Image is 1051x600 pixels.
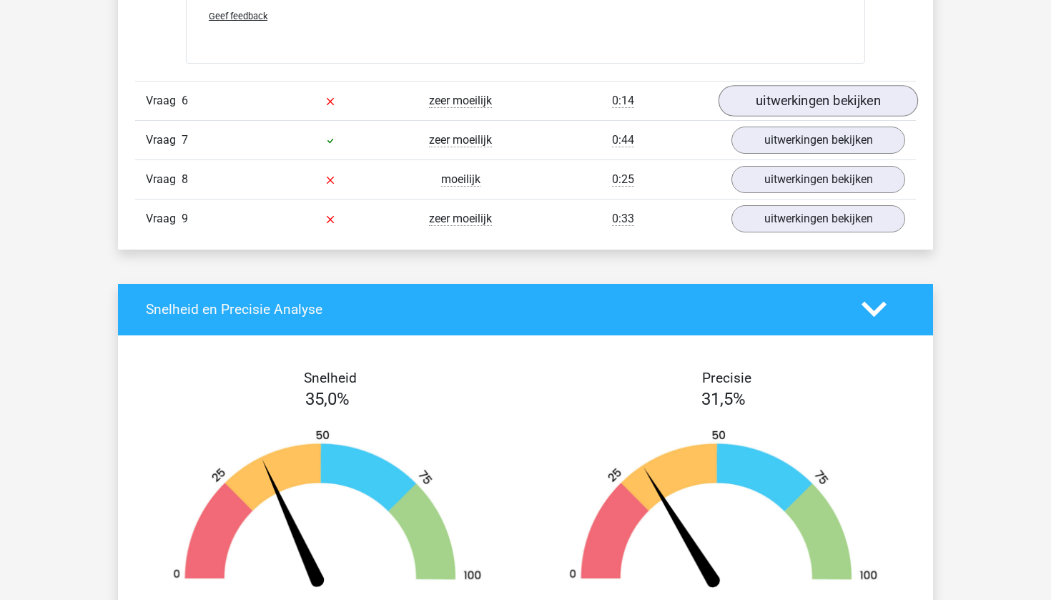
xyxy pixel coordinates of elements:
[612,172,634,187] span: 0:25
[701,389,746,409] span: 31,5%
[731,205,905,232] a: uitwerkingen bekijken
[612,133,634,147] span: 0:44
[146,171,182,188] span: Vraag
[182,172,188,186] span: 8
[731,166,905,193] a: uitwerkingen bekijken
[719,85,918,117] a: uitwerkingen bekijken
[182,212,188,225] span: 9
[146,92,182,109] span: Vraag
[731,127,905,154] a: uitwerkingen bekijken
[182,133,188,147] span: 7
[429,212,492,226] span: zeer moeilijk
[182,94,188,107] span: 6
[146,301,840,318] h4: Snelheid en Precisie Analyse
[146,210,182,227] span: Vraag
[612,94,634,108] span: 0:14
[441,172,480,187] span: moeilijk
[305,389,350,409] span: 35,0%
[209,11,267,21] span: Geef feedback
[146,132,182,149] span: Vraag
[429,133,492,147] span: zeer moeilijk
[146,370,515,386] h4: Snelheid
[612,212,634,226] span: 0:33
[542,370,911,386] h4: Precisie
[151,429,504,593] img: 35.40f4675ce624.png
[429,94,492,108] span: zeer moeilijk
[547,429,900,593] img: 31.40eae64ddb2a.png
